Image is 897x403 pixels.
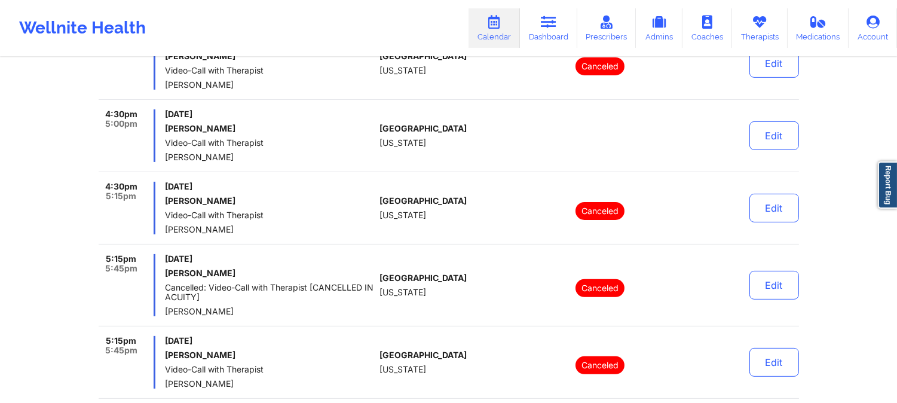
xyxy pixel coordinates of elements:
[165,138,375,148] span: Video-Call with Therapist
[379,210,426,220] span: [US_STATE]
[575,202,624,220] p: Canceled
[379,350,467,360] span: [GEOGRAPHIC_DATA]
[520,8,577,48] a: Dashboard
[379,365,426,374] span: [US_STATE]
[379,196,467,206] span: [GEOGRAPHIC_DATA]
[379,288,426,297] span: [US_STATE]
[749,49,799,78] button: Edit
[165,225,375,234] span: [PERSON_NAME]
[165,350,375,360] h6: [PERSON_NAME]
[105,346,137,355] span: 5:45pm
[165,152,375,162] span: [PERSON_NAME]
[749,121,799,150] button: Edit
[165,336,375,346] span: [DATE]
[165,109,375,119] span: [DATE]
[106,191,136,201] span: 5:15pm
[469,8,520,48] a: Calendar
[105,109,137,119] span: 4:30pm
[379,51,467,61] span: [GEOGRAPHIC_DATA]
[732,8,788,48] a: Therapists
[106,254,136,264] span: 5:15pm
[379,138,426,148] span: [US_STATE]
[165,124,375,133] h6: [PERSON_NAME]
[165,283,375,302] span: Cancelled: Video-Call with Therapist [CANCELLED IN ACUITY]
[165,268,375,278] h6: [PERSON_NAME]
[165,210,375,220] span: Video-Call with Therapist
[577,8,636,48] a: Prescribers
[165,196,375,206] h6: [PERSON_NAME]
[165,254,375,264] span: [DATE]
[165,182,375,191] span: [DATE]
[575,356,624,374] p: Canceled
[105,182,137,191] span: 4:30pm
[105,264,137,273] span: 5:45pm
[379,273,467,283] span: [GEOGRAPHIC_DATA]
[849,8,897,48] a: Account
[878,161,897,209] a: Report Bug
[106,336,136,346] span: 5:15pm
[165,80,375,90] span: [PERSON_NAME]
[379,66,426,75] span: [US_STATE]
[165,365,375,374] span: Video-Call with Therapist
[165,379,375,389] span: [PERSON_NAME]
[165,307,375,316] span: [PERSON_NAME]
[575,279,624,297] p: Canceled
[165,51,375,61] h6: [PERSON_NAME]
[749,194,799,222] button: Edit
[575,57,624,75] p: Canceled
[788,8,849,48] a: Medications
[636,8,682,48] a: Admins
[682,8,732,48] a: Coaches
[379,124,467,133] span: [GEOGRAPHIC_DATA]
[105,119,137,129] span: 5:00pm
[749,348,799,377] button: Edit
[165,66,375,75] span: Video-Call with Therapist
[749,271,799,300] button: Edit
